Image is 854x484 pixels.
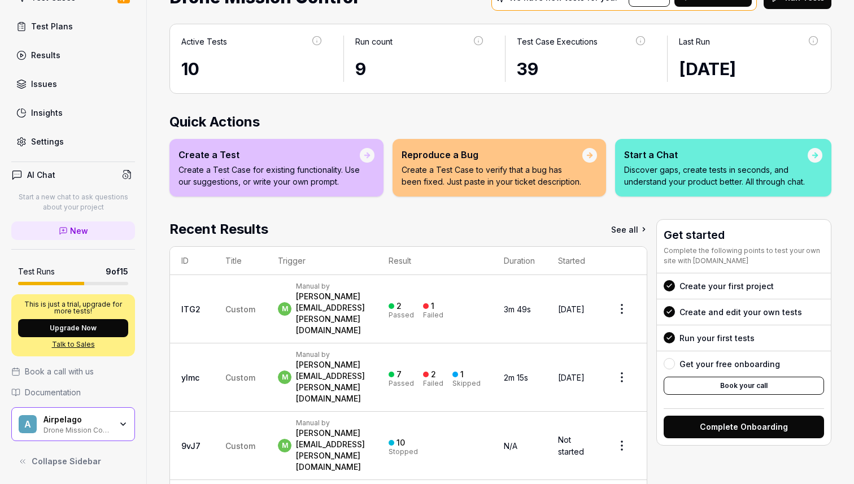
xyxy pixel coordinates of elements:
[11,44,135,66] a: Results
[547,412,597,480] td: Not started
[267,247,377,275] th: Trigger
[558,304,585,314] time: [DATE]
[18,301,128,315] p: This is just a trial, upgrade for more tests!
[423,312,443,319] div: Failed
[11,15,135,37] a: Test Plans
[389,448,418,455] div: Stopped
[11,386,135,398] a: Documentation
[355,36,393,47] div: Run count
[225,304,255,314] span: Custom
[106,265,128,277] span: 9 of 15
[296,428,365,473] div: [PERSON_NAME][EMAIL_ADDRESS][PERSON_NAME][DOMAIN_NAME]
[389,380,414,387] div: Passed
[278,302,291,316] span: m
[664,226,824,243] h3: Get started
[517,36,598,47] div: Test Case Executions
[181,304,201,314] a: ITG2
[278,370,291,384] span: m
[296,418,365,428] div: Manual by
[178,148,360,162] div: Create a Test
[504,373,528,382] time: 2m 15s
[181,56,323,82] div: 10
[402,148,582,162] div: Reproduce a Bug
[31,78,57,90] div: Issues
[664,377,824,395] button: Book your call
[11,407,135,441] button: AAirpelagoDrone Mission Control
[679,306,802,318] div: Create and edit your own tests
[11,192,135,212] p: Start a new chat to ask questions about your project
[679,36,710,47] div: Last Run
[11,73,135,95] a: Issues
[679,332,755,344] div: Run your first tests
[664,246,824,266] div: Complete the following points to test your own site with [DOMAIN_NAME]
[296,359,365,404] div: [PERSON_NAME][EMAIL_ADDRESS][PERSON_NAME][DOMAIN_NAME]
[169,219,268,239] h2: Recent Results
[278,439,291,452] span: m
[27,169,55,181] h4: AI Chat
[170,247,214,275] th: ID
[31,20,73,32] div: Test Plans
[181,373,199,382] a: ylmc
[296,291,365,336] div: [PERSON_NAME][EMAIL_ADDRESS][PERSON_NAME][DOMAIN_NAME]
[31,107,63,119] div: Insights
[377,247,493,275] th: Result
[517,56,647,82] div: 39
[181,36,227,47] div: Active Tests
[396,301,402,311] div: 2
[70,225,88,237] span: New
[225,441,255,451] span: Custom
[558,373,585,382] time: [DATE]
[355,56,485,82] div: 9
[31,49,60,61] div: Results
[504,441,517,451] span: N/A
[460,369,464,380] div: 1
[624,148,808,162] div: Start a Chat
[178,164,360,188] p: Create a Test Case for existing functionality. Use our suggestions, or write your own prompt.
[664,416,824,438] button: Complete Onboarding
[296,350,365,359] div: Manual by
[423,380,443,387] div: Failed
[11,450,135,473] button: Collapse Sidebar
[679,358,780,370] div: Get your free onboarding
[396,438,405,448] div: 10
[431,369,436,380] div: 2
[452,380,481,387] div: Skipped
[18,267,55,277] h5: Test Runs
[225,373,255,382] span: Custom
[493,247,547,275] th: Duration
[32,455,101,467] span: Collapse Sidebar
[169,112,831,132] h2: Quick Actions
[11,130,135,152] a: Settings
[11,221,135,240] a: New
[43,425,111,434] div: Drone Mission Control
[402,164,582,188] p: Create a Test Case to verify that a bug has been fixed. Just paste in your ticket description.
[431,301,434,311] div: 1
[679,59,736,79] time: [DATE]
[25,365,94,377] span: Book a call with us
[504,304,531,314] time: 3m 49s
[611,219,647,239] a: See all
[18,319,128,337] button: Upgrade Now
[214,247,267,275] th: Title
[11,102,135,124] a: Insights
[679,280,774,292] div: Create your first project
[19,415,37,433] span: A
[181,441,201,451] a: 9vJ7
[624,164,808,188] p: Discover gaps, create tests in seconds, and understand your product better. All through chat.
[18,339,128,350] a: Talk to Sales
[25,386,81,398] span: Documentation
[547,247,597,275] th: Started
[296,282,365,291] div: Manual by
[396,369,402,380] div: 7
[43,415,111,425] div: Airpelago
[389,312,414,319] div: Passed
[11,365,135,377] a: Book a call with us
[31,136,64,147] div: Settings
